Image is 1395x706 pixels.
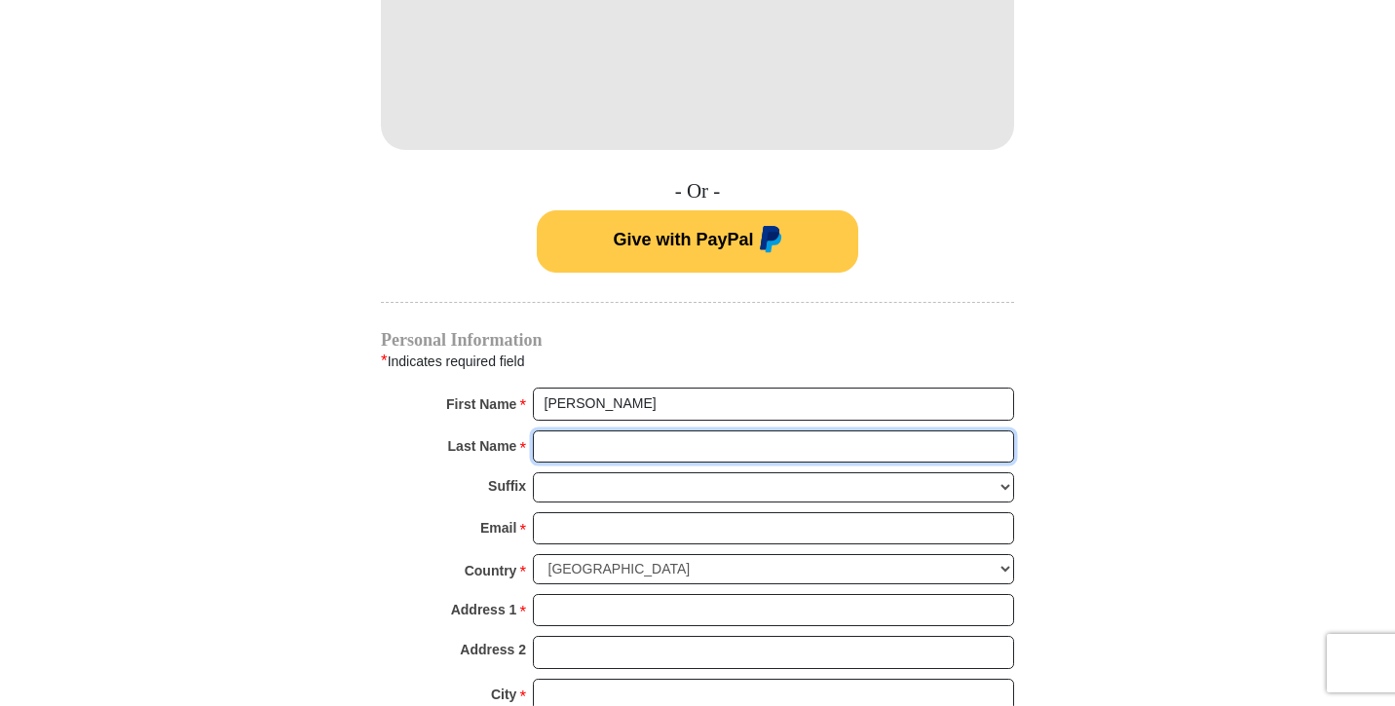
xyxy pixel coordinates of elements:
[446,390,516,418] strong: First Name
[381,332,1014,348] h4: Personal Information
[381,349,1014,374] div: Indicates required field
[460,636,526,663] strong: Address 2
[465,557,517,584] strong: Country
[754,226,782,257] img: paypal
[381,179,1014,204] h4: - Or -
[613,230,753,249] span: Give with PayPal
[488,472,526,500] strong: Suffix
[448,432,517,460] strong: Last Name
[451,596,517,623] strong: Address 1
[537,210,858,273] button: Give with PayPal
[480,514,516,541] strong: Email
